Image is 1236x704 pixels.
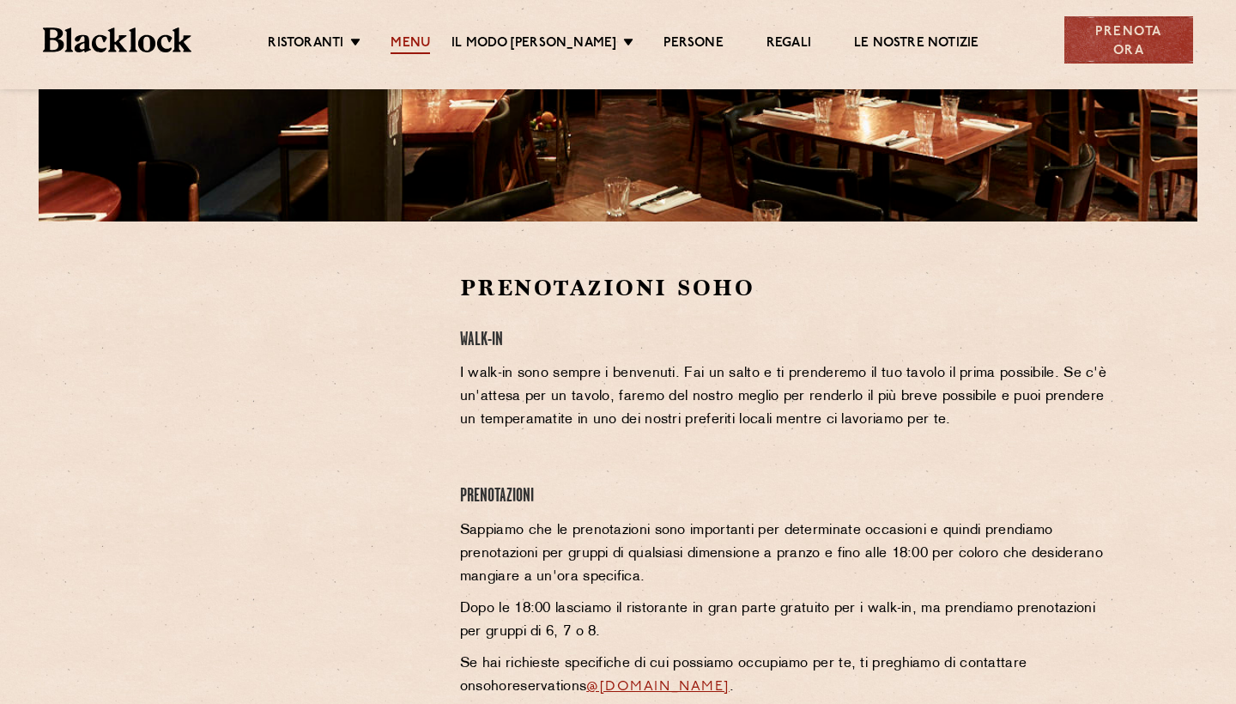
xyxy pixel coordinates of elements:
h2: PRENOTAZIONI SOHO [460,273,1118,303]
a: REGALI [766,35,811,54]
a: RISTORANTI [268,35,343,54]
a: LE NOSTRE NOTIZIE [854,35,978,54]
p: Dopo le 18:00 lasciamo il ristorante in gran parte gratuito per i walk-in, ma prendiamo prenotazi... [460,598,1118,644]
iframe: OpenTable crea un widget di prenotazione [180,273,373,531]
a: PERSONE [663,35,723,54]
a: IL MODO [PERSON_NAME] [451,35,616,54]
p: Sappiamo che le prenotazioni sono importanti per determinate occasioni e quindi prendiamo prenota... [460,519,1118,589]
h4: WALK-IN [460,329,1118,352]
a: MENU [391,35,430,54]
img: BL_Textured_Logo-footer-cropped.svg [43,27,191,52]
h4: PRENOTAZIONI [460,485,1118,508]
div: PRENOTA ORA [1064,16,1193,64]
p: I walk-in sono sempre i benvenuti. Fai un salto e ti prenderemo il tuo tavolo il prima possibile.... [460,362,1118,432]
a: @[DOMAIN_NAME] [586,680,730,694]
p: Se hai richieste specifiche di cui possiamo occupiamo per te, ti preghiamo di contattare onsohore... [460,652,1118,699]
